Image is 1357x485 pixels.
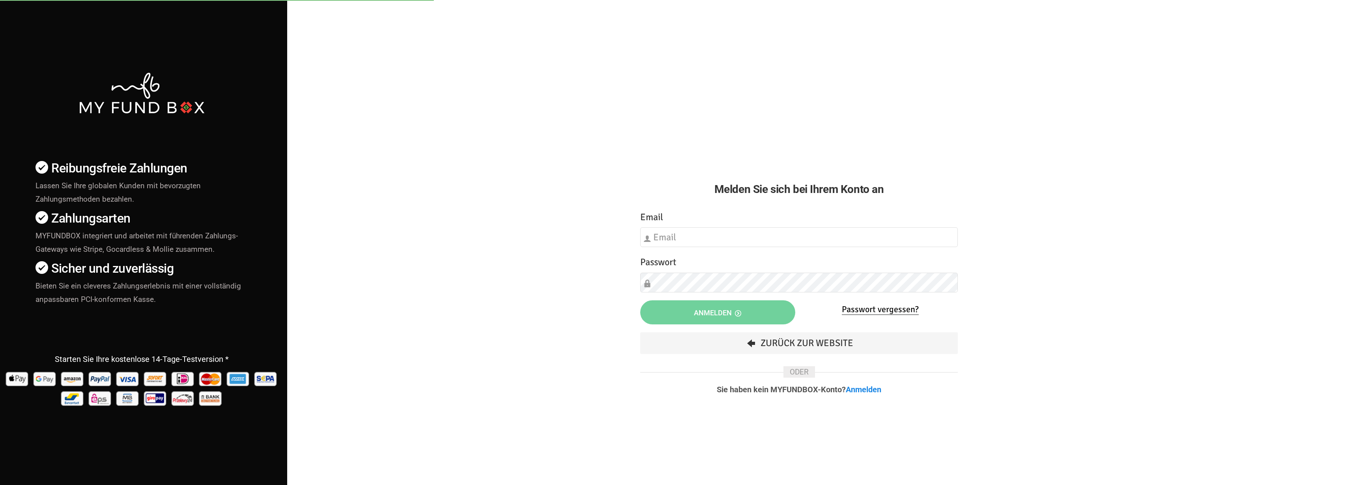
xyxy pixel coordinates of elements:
img: Sofort Pay [143,369,168,388]
h2: Melden Sie sich bei Ihrem Konto an [640,181,958,198]
img: EPS Pay [88,388,113,408]
img: Amazon [60,369,86,388]
label: Passwort [640,255,676,270]
p: Sie haben kein MYFUNDBOX-Konto? [640,386,958,393]
img: Google Pay [32,369,58,388]
h4: Reibungsfreie Zahlungen [36,159,256,178]
input: Email [640,227,958,247]
img: Apple Pay [5,369,30,388]
h4: Zahlungsarten [36,209,256,228]
img: Ideal Pay [170,369,196,388]
span: ODER [783,366,815,378]
img: Mastercard Pay [198,369,224,388]
img: Bancontact Pay [60,388,86,408]
span: Bieten Sie ein cleveres Zahlungserlebnis mit einer vollständig anpassbaren PCI-konformen Kasse. [36,281,241,304]
img: sepa Pay [253,369,279,388]
img: giropay [143,388,168,408]
img: Paypal [88,369,113,388]
span: Lassen Sie Ihre globalen Kunden mit bevorzugten Zahlungsmethoden bezahlen. [36,181,201,204]
span: Anmelden [694,309,741,317]
a: Passwort vergessen? [842,304,919,315]
label: Email [640,210,663,225]
img: banktransfer [198,388,224,408]
img: mb Pay [115,388,141,408]
img: Visa [115,369,141,388]
a: Anmelden [846,385,881,394]
h4: Sicher und zuverlässig [36,259,256,278]
button: Anmelden [640,300,795,324]
a: Zurück zur Website [640,332,958,354]
img: american_express Pay [226,369,251,388]
span: MYFUNDBOX integriert und arbeitet mit führenden Zahlungs-Gateways wie Stripe, Gocardless & Mollie... [36,231,238,254]
img: mfbwhite.png [78,71,205,115]
img: p24 Pay [170,388,196,408]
